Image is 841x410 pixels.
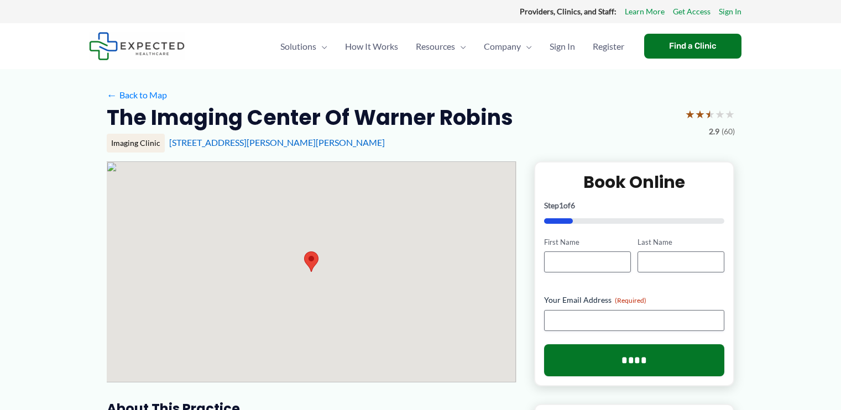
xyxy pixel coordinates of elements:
a: How It Works [336,27,407,66]
a: Find a Clinic [644,34,741,59]
span: 1 [559,201,563,210]
a: SolutionsMenu Toggle [271,27,336,66]
a: [STREET_ADDRESS][PERSON_NAME][PERSON_NAME] [169,137,385,148]
label: First Name [544,237,631,248]
span: ★ [685,104,695,124]
span: Menu Toggle [521,27,532,66]
span: Sign In [550,27,575,66]
label: Your Email Address [544,295,725,306]
span: ★ [725,104,735,124]
span: 2.9 [709,124,719,139]
span: Resources [416,27,455,66]
h2: The Imaging Center of Warner Robins [107,104,513,131]
div: Imaging Clinic [107,134,165,153]
p: Step of [544,202,725,209]
span: 6 [571,201,575,210]
span: (60) [722,124,735,139]
a: ResourcesMenu Toggle [407,27,475,66]
span: Register [593,27,624,66]
a: Sign In [719,4,741,19]
nav: Primary Site Navigation [271,27,633,66]
a: ←Back to Map [107,87,167,103]
span: ★ [695,104,705,124]
strong: Providers, Clinics, and Staff: [520,7,617,16]
span: ★ [705,104,715,124]
a: CompanyMenu Toggle [475,27,541,66]
h2: Book Online [544,171,725,193]
a: Register [584,27,633,66]
span: Menu Toggle [316,27,327,66]
span: How It Works [345,27,398,66]
span: Solutions [280,27,316,66]
img: Expected Healthcare Logo - side, dark font, small [89,32,185,60]
span: ← [107,90,117,100]
a: Sign In [541,27,584,66]
a: Learn More [625,4,665,19]
span: (Required) [615,296,646,304]
span: ★ [715,104,725,124]
span: Company [484,27,521,66]
a: Get Access [673,4,711,19]
label: Last Name [638,237,724,248]
span: Menu Toggle [455,27,466,66]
